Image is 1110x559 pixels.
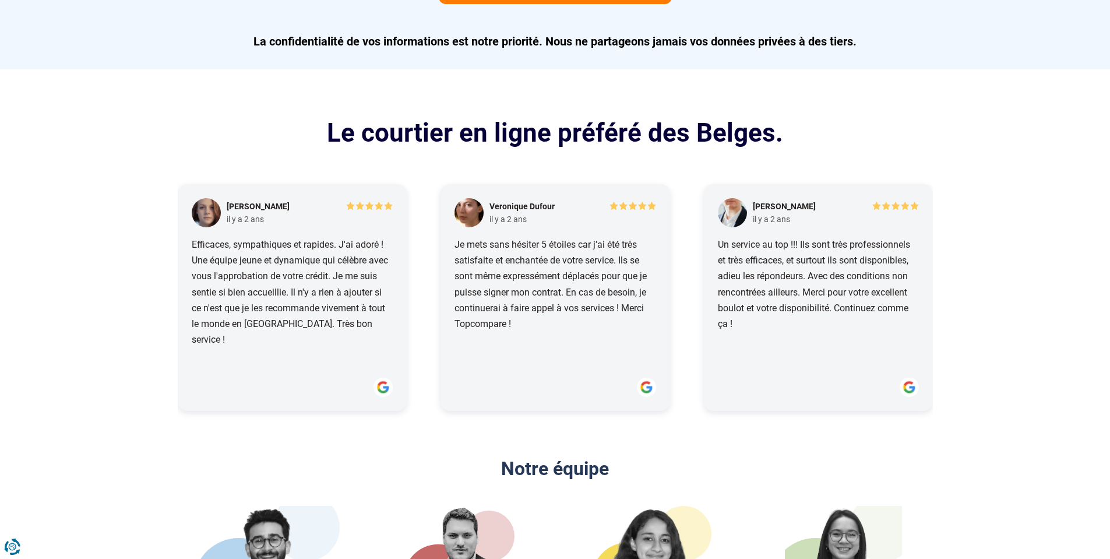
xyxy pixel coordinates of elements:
h2: Notre équipe [178,458,933,480]
img: 5/5 [872,201,918,210]
div: [PERSON_NAME] [226,201,289,213]
h2: Le courtier en ligne préféré des Belges. [178,116,933,150]
p: Efficaces, sympathiques et rapides. J'ai adoré ! Une équipe jeune et dynamique qui célèbre avec v... [191,237,392,368]
div: il y a 2 ans [226,214,263,224]
img: 5/5 [346,201,393,210]
div: il y a 2 ans [489,214,527,224]
p: La confidentialité de vos informations est notre priorité. Nous ne partageons jamais vos données ... [178,33,933,50]
p: Un service au top !!! Ils sont très professionnels et très efficaces, et surtout ils sont disponi... [717,237,918,368]
img: 5/5 [609,201,656,210]
div: [PERSON_NAME] [752,201,815,213]
div: Veronique Dufour [489,201,555,213]
div: il y a 2 ans [752,214,790,224]
p: Je mets sans hésiter 5 étoiles car j'ai été très satisfaite et enchantée de votre service. Ils se... [454,237,656,368]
